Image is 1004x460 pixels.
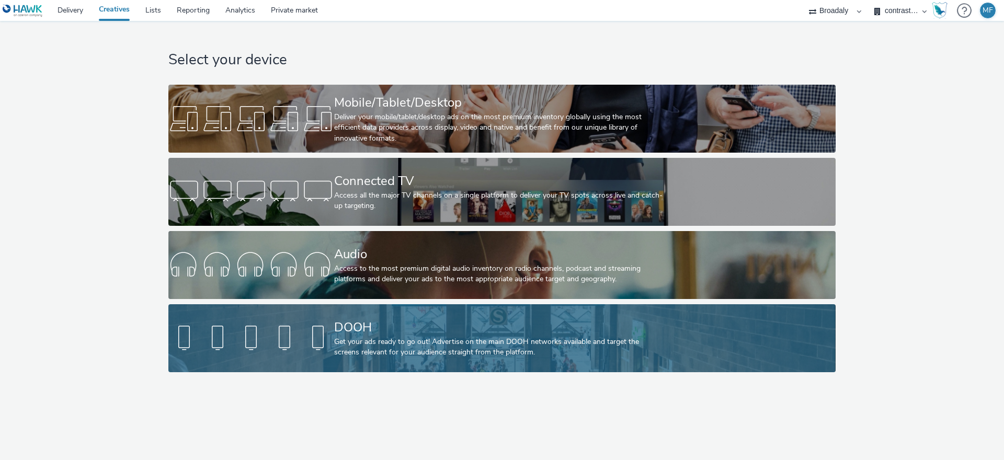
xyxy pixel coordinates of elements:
[334,245,666,263] div: Audio
[168,85,835,153] a: Mobile/Tablet/DesktopDeliver your mobile/tablet/desktop ads on the most premium inventory globall...
[168,50,835,70] h1: Select your device
[334,112,666,144] div: Deliver your mobile/tablet/desktop ads on the most premium inventory globally using the most effi...
[334,190,666,212] div: Access all the major TV channels on a single platform to deliver your TV spots across live and ca...
[983,3,993,18] div: MF
[334,94,666,112] div: Mobile/Tablet/Desktop
[334,172,666,190] div: Connected TV
[3,4,43,17] img: undefined Logo
[334,318,666,337] div: DOOH
[168,231,835,299] a: AudioAccess to the most premium digital audio inventory on radio channels, podcast and streaming ...
[334,263,666,285] div: Access to the most premium digital audio inventory on radio channels, podcast and streaming platf...
[168,158,835,226] a: Connected TVAccess all the major TV channels on a single platform to deliver your TV spots across...
[334,337,666,358] div: Get your ads ready to go out! Advertise on the main DOOH networks available and target the screen...
[932,2,952,19] a: Hawk Academy
[932,2,948,19] img: Hawk Academy
[168,304,835,372] a: DOOHGet your ads ready to go out! Advertise on the main DOOH networks available and target the sc...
